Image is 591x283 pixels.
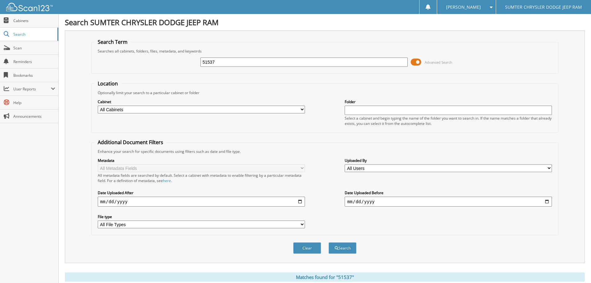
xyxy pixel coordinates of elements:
span: Help [13,100,55,105]
input: start [98,197,305,207]
span: SUMTER CHRYSLER DODGE JEEP RAM [505,5,582,9]
span: Advanced Search [425,60,452,65]
div: Select a cabinet and begin typing the name of the folder you want to search in. If the name match... [345,116,552,126]
a: here [163,178,171,183]
span: Search [13,32,54,37]
label: File type [98,214,305,219]
button: Search [329,242,356,254]
label: Uploaded By [345,158,552,163]
div: All metadata fields are searched by default. Select a cabinet with metadata to enable filtering b... [98,173,305,183]
label: Date Uploaded After [98,190,305,195]
span: User Reports [13,86,51,92]
span: Announcements [13,114,55,119]
img: scan123-logo-white.svg [6,3,53,11]
button: Clear [293,242,321,254]
label: Metadata [98,158,305,163]
label: Date Uploaded Before [345,190,552,195]
span: Scan [13,45,55,51]
h1: Search SUMTER CHRYSLER DODGE JEEP RAM [65,17,585,27]
legend: Location [95,80,121,87]
div: Matches found for "51537" [65,272,585,282]
legend: Search Term [95,39,131,45]
legend: Additional Document Filters [95,139,166,146]
span: [PERSON_NAME] [446,5,481,9]
span: Bookmarks [13,73,55,78]
div: Enhance your search for specific documents using filters such as date and file type. [95,149,555,154]
div: Searches all cabinets, folders, files, metadata, and keywords [95,48,555,54]
input: end [345,197,552,207]
div: Optionally limit your search to a particular cabinet or folder [95,90,555,95]
span: Cabinets [13,18,55,23]
span: Reminders [13,59,55,64]
label: Cabinet [98,99,305,104]
label: Folder [345,99,552,104]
